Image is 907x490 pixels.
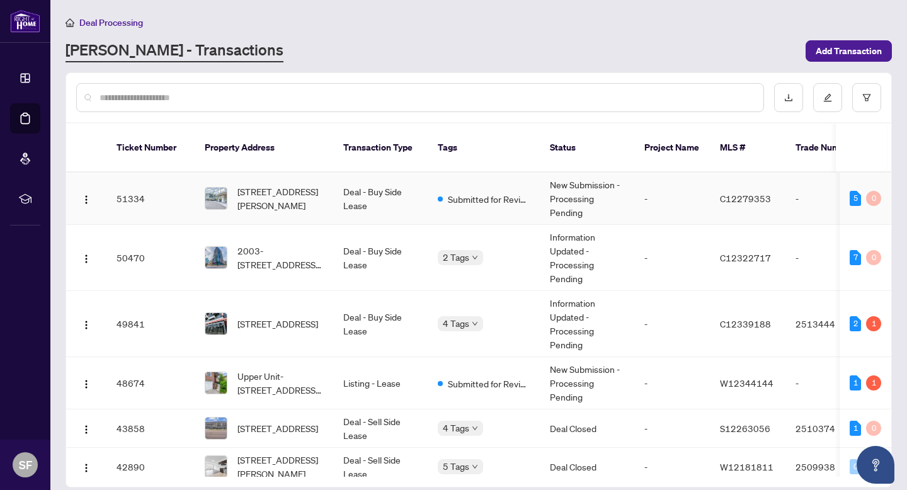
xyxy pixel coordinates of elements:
[785,448,874,486] td: 2509938
[76,248,96,268] button: Logo
[866,375,881,390] div: 1
[806,40,892,62] button: Add Transaction
[784,93,793,102] span: download
[634,225,710,291] td: -
[540,123,634,173] th: Status
[76,188,96,208] button: Logo
[785,173,874,225] td: -
[862,93,871,102] span: filter
[237,244,323,271] span: 2003-[STREET_ADDRESS][PERSON_NAME]
[205,188,227,209] img: thumbnail-img
[850,191,861,206] div: 5
[785,123,874,173] th: Trade Number
[850,316,861,331] div: 2
[79,17,143,28] span: Deal Processing
[866,316,881,331] div: 1
[81,195,91,205] img: Logo
[816,41,882,61] span: Add Transaction
[785,291,874,357] td: 2513444
[81,424,91,435] img: Logo
[472,425,478,431] span: down
[823,93,832,102] span: edit
[237,453,323,481] span: [STREET_ADDRESS][PERSON_NAME]
[106,173,195,225] td: 51334
[66,18,74,27] span: home
[720,377,773,389] span: W12344144
[237,369,323,397] span: Upper Unit-[STREET_ADDRESS][PERSON_NAME][PERSON_NAME]
[472,254,478,261] span: down
[866,421,881,436] div: 0
[785,357,874,409] td: -
[76,457,96,477] button: Logo
[81,254,91,264] img: Logo
[333,173,428,225] td: Deal - Buy Side Lease
[205,418,227,439] img: thumbnail-img
[106,225,195,291] td: 50470
[443,250,469,265] span: 2 Tags
[857,446,894,484] button: Open asap
[720,252,771,263] span: C12322717
[785,225,874,291] td: -
[81,463,91,473] img: Logo
[237,317,318,331] span: [STREET_ADDRESS]
[205,247,227,268] img: thumbnail-img
[443,316,469,331] span: 4 Tags
[333,291,428,357] td: Deal - Buy Side Lease
[720,193,771,204] span: C12279353
[540,225,634,291] td: Information Updated - Processing Pending
[634,123,710,173] th: Project Name
[540,357,634,409] td: New Submission - Processing Pending
[428,123,540,173] th: Tags
[634,291,710,357] td: -
[866,250,881,265] div: 0
[472,321,478,327] span: down
[634,448,710,486] td: -
[540,291,634,357] td: Information Updated - Processing Pending
[237,421,318,435] span: [STREET_ADDRESS]
[850,250,861,265] div: 7
[333,357,428,409] td: Listing - Lease
[81,379,91,389] img: Logo
[540,448,634,486] td: Deal Closed
[333,123,428,173] th: Transaction Type
[813,83,842,112] button: edit
[850,375,861,390] div: 1
[76,418,96,438] button: Logo
[850,421,861,436] div: 1
[106,448,195,486] td: 42890
[472,464,478,470] span: down
[333,448,428,486] td: Deal - Sell Side Lease
[106,409,195,448] td: 43858
[448,377,530,390] span: Submitted for Review
[634,173,710,225] td: -
[81,320,91,330] img: Logo
[76,314,96,334] button: Logo
[866,191,881,206] div: 0
[634,409,710,448] td: -
[205,372,227,394] img: thumbnail-img
[333,225,428,291] td: Deal - Buy Side Lease
[10,9,40,33] img: logo
[720,461,773,472] span: W12181811
[205,313,227,334] img: thumbnail-img
[774,83,803,112] button: download
[720,318,771,329] span: C12339188
[443,421,469,435] span: 4 Tags
[66,40,283,62] a: [PERSON_NAME] - Transactions
[720,423,770,434] span: S12263056
[634,357,710,409] td: -
[785,409,874,448] td: 2510374
[19,456,32,474] span: SF
[443,459,469,474] span: 5 Tags
[333,409,428,448] td: Deal - Sell Side Lease
[106,291,195,357] td: 49841
[540,409,634,448] td: Deal Closed
[237,185,323,212] span: [STREET_ADDRESS][PERSON_NAME]
[106,123,195,173] th: Ticket Number
[540,173,634,225] td: New Submission - Processing Pending
[205,456,227,477] img: thumbnail-img
[195,123,333,173] th: Property Address
[710,123,785,173] th: MLS #
[106,357,195,409] td: 48674
[448,192,530,206] span: Submitted for Review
